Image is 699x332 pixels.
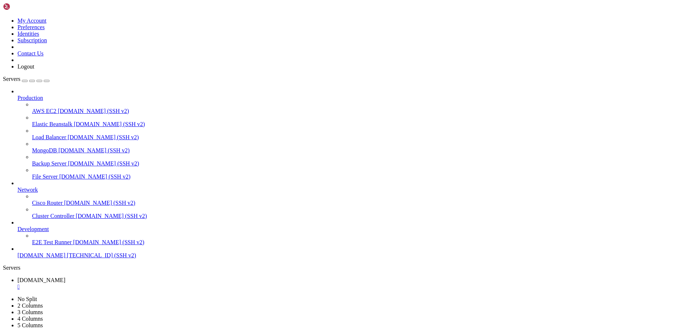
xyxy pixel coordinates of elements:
x-row: Processes: 189 [3,83,604,90]
x-row: Learn more about enabling ESM Apps service at [URL][DOMAIN_NAME] [3,176,604,183]
li: [DOMAIN_NAME] [TECHNICAL_ID] (SSH v2) [17,246,696,259]
span: [DOMAIN_NAME] (SSH v2) [59,173,131,180]
a: No Split [17,296,37,302]
span: [DOMAIN_NAME] (SSH v2) [68,160,139,167]
a: 3 Columns [17,309,43,315]
span: ~ [99,220,102,226]
x-row: Expanded Security Maintenance for Applications is not enabled. [3,145,604,152]
a: Cisco Router [DOMAIN_NAME] (SSH v2) [32,200,696,206]
span: Ubuntu-2204-jammy-amd64-base [17,220,99,226]
img: Shellngn [3,3,45,10]
span: Elastic Beanstalk [32,121,72,127]
li: E2E Test Runner [DOMAIN_NAME] (SSH v2) [32,233,696,246]
a: MongoDB [DOMAIN_NAME] (SSH v2) [32,147,696,154]
a: Contact Us [17,50,44,56]
li: MongoDB [DOMAIN_NAME] (SSH v2) [32,141,696,154]
li: Cluster Controller [DOMAIN_NAME] (SSH v2) [32,206,696,219]
span: [DOMAIN_NAME] (SSH v2) [64,200,135,206]
a: Development [17,226,696,233]
span: AWS EC2 [32,108,56,114]
x-row: Memory usage: 1% [3,65,604,71]
span: Servers [3,76,20,82]
a: Production [17,95,696,101]
a: Elastic Beanstalk [DOMAIN_NAME] (SSH v2) [32,121,696,128]
a: Logout [17,63,34,70]
span: Load Balancer [32,134,66,140]
li: Production [17,88,696,180]
a: Cluster Controller [DOMAIN_NAME] (SSH v2) [32,213,696,219]
span: File Server [32,173,58,180]
li: Elastic Beanstalk [DOMAIN_NAME] (SSH v2) [32,114,696,128]
a: [DOMAIN_NAME] [TECHNICAL_ID] (SSH v2) [17,252,696,259]
a: 2 Columns [17,302,43,309]
x-row: Run 'do-release-upgrade' to upgrade to it. [3,195,604,201]
li: File Server [DOMAIN_NAME] (SSH v2) [32,167,696,180]
span: [DOMAIN_NAME] (SSH v2) [58,147,130,153]
x-row: System information as of [DATE] 10:01:33 PM +03 2025 [3,40,604,46]
span: [DOMAIN_NAME] (SSH v2) [68,134,139,140]
x-row: Swap usage: 0% [3,71,604,77]
x-row: Temperature: 45.0 C [3,77,604,83]
a: Identities [17,31,39,37]
a: 5 Columns [17,322,43,328]
div: (38, 35) [119,220,122,226]
li: Load Balancer [DOMAIN_NAME] (SSH v2) [32,128,696,141]
x-row: IPv6 address for enp0s31f6: [TECHNICAL_ID] [3,102,604,108]
span: [DOMAIN_NAME] [17,252,66,258]
span: [DOMAIN_NAME] (SSH v2) [76,213,147,219]
a: Subscription [17,37,47,43]
a: Network [17,187,696,193]
span: [DOMAIN_NAME] [17,277,66,283]
a: File Server [DOMAIN_NAME] (SSH v2) [32,173,696,180]
a: My Account [17,17,47,24]
li: AWS EC2 [DOMAIN_NAME] (SSH v2) [32,101,696,114]
span: Cisco Router [32,200,63,206]
x-row: [URL][DOMAIN_NAME] [3,133,604,139]
a: Servers [3,76,50,82]
x-row: * Strictly confined Kubernetes makes edge and IoT secure. Learn how MicroK8s [3,114,604,121]
a:  [17,284,696,290]
span: @ [15,220,17,226]
x-row: IPv4 address for enp0s31f6: [TECHNICAL_ID] [3,96,604,102]
li: Backup Server [DOMAIN_NAME] (SSH v2) [32,154,696,167]
x-row: Last login: [DATE] from [TECHNICAL_ID] [3,214,604,220]
span: # [102,220,105,226]
a: E2E Test Runner [DOMAIN_NAME] (SSH v2) [32,239,696,246]
li: Development [17,219,696,246]
span: [DOMAIN_NAME] (SSH v2) [73,239,145,245]
span: Backup Server [32,160,67,167]
li: Network [17,180,696,219]
a: qoldn.xyz [17,277,696,290]
x-row: just raised the bar for easy, resilient and secure K8s cluster deployment. [3,121,604,127]
x-row: New release '24.04.3 LTS' available. [3,189,604,195]
a: 4 Columns [17,316,43,322]
span: MongoDB [32,147,57,153]
x-row: 0 updates can be applied immediately. [3,158,604,164]
x-row: 16 additional security updates can be applied with ESM Apps. [3,170,604,176]
x-row: * Management: [URL][DOMAIN_NAME] [3,22,604,28]
x-row: System load: 0.0 [3,52,604,59]
span: Development [17,226,49,232]
x-row: * Documentation: [URL][DOMAIN_NAME] [3,15,604,22]
div: Servers [3,265,696,271]
x-row: Users logged in: 1 [3,90,604,96]
li: Cisco Router [DOMAIN_NAME] (SSH v2) [32,193,696,206]
x-row: Usage of /: 0.6% of 868.90GB [3,59,604,65]
a: Backup Server [DOMAIN_NAME] (SSH v2) [32,160,696,167]
x-row: Welcome to Ubuntu 22.04.5 LTS (GNU/Linux 5.15.0-157-generic x86_64) [3,3,604,9]
span: E2E Test Runner [32,239,72,245]
span: [DOMAIN_NAME] (SSH v2) [58,108,129,114]
span: [TECHNICAL_ID] (SSH v2) [67,252,136,258]
x-row: * Support: [URL][DOMAIN_NAME] [3,28,604,34]
span: Production [17,95,43,101]
span: Network [17,187,38,193]
a: Load Balancer [DOMAIN_NAME] (SSH v2) [32,134,696,141]
span: root [3,220,15,226]
a: Preferences [17,24,45,30]
span: Cluster Controller [32,213,74,219]
a: AWS EC2 [DOMAIN_NAME] (SSH v2) [32,108,696,114]
span: [DOMAIN_NAME] (SSH v2) [74,121,145,127]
